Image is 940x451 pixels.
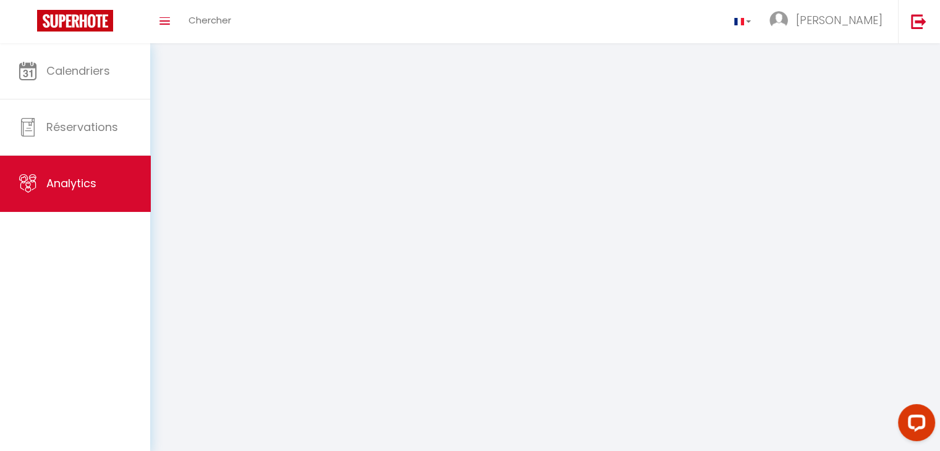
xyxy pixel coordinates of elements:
[911,14,926,29] img: logout
[37,10,113,32] img: Super Booking
[46,119,118,135] span: Réservations
[769,11,788,30] img: ...
[46,63,110,78] span: Calendriers
[888,399,940,451] iframe: LiveChat chat widget
[46,175,96,191] span: Analytics
[796,12,883,28] span: [PERSON_NAME]
[188,14,231,27] span: Chercher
